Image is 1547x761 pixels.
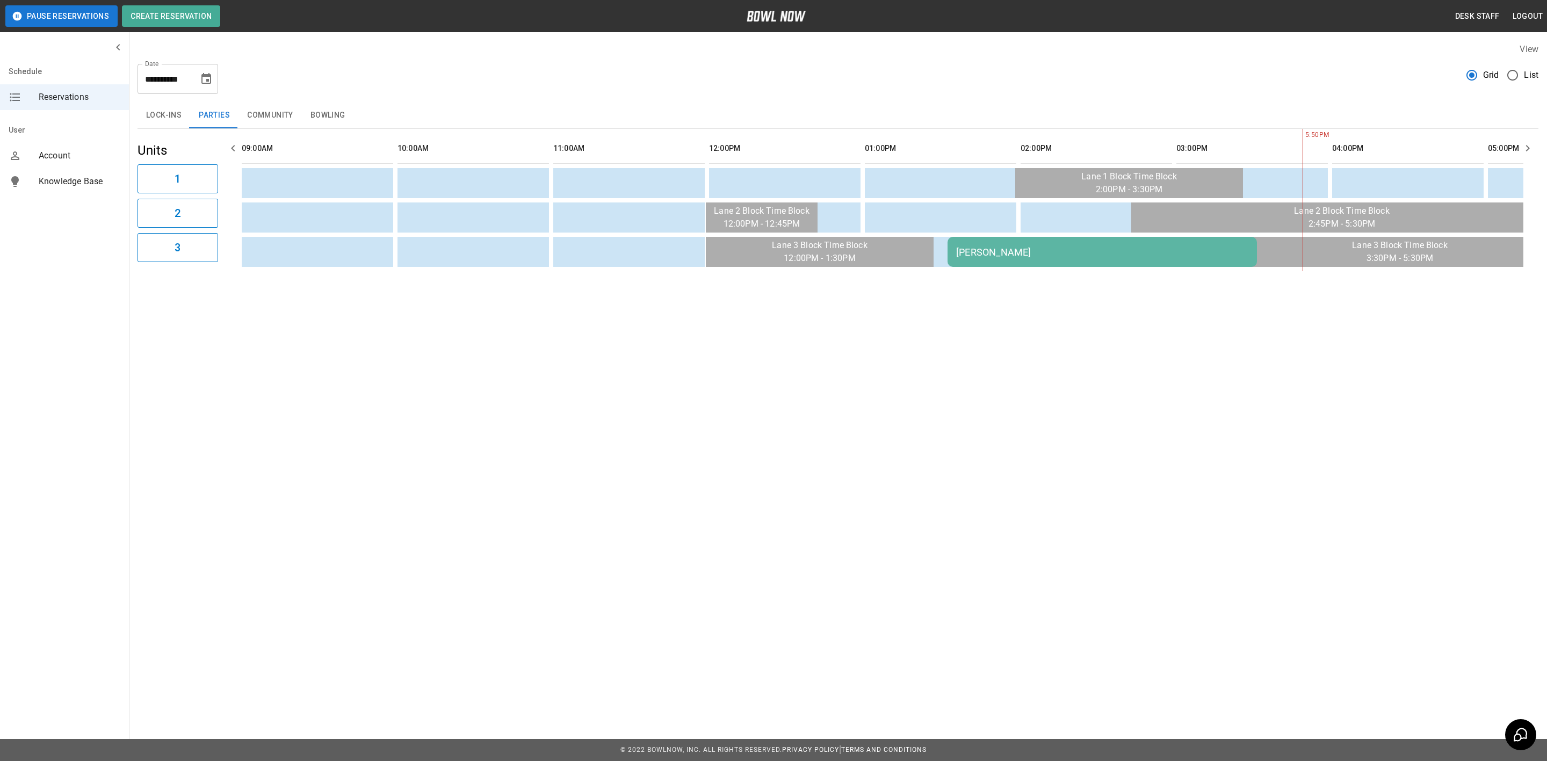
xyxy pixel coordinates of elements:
th: 12:00PM [709,133,861,164]
img: logo [747,11,806,21]
h5: Units [138,142,218,159]
span: List [1524,69,1538,82]
button: Parties [190,103,238,128]
a: Privacy Policy [782,746,839,753]
div: inventory tabs [138,103,1538,128]
h6: 3 [175,239,180,256]
span: Grid [1483,69,1499,82]
span: Reservations [39,91,120,104]
span: © 2022 BowlNow, Inc. All Rights Reserved. [620,746,782,753]
span: 5:50PM [1303,130,1305,141]
th: 11:00AM [553,133,705,164]
button: Lock-ins [138,103,190,128]
span: Knowledge Base [39,175,120,188]
a: Terms and Conditions [841,746,927,753]
button: Community [238,103,302,128]
label: View [1520,44,1538,54]
button: 2 [138,199,218,228]
th: 09:00AM [242,133,393,164]
button: Pause Reservations [5,5,118,27]
button: Choose date, selected date is Sep 21, 2025 [196,68,217,90]
button: 3 [138,233,218,262]
button: Create Reservation [122,5,220,27]
button: Bowling [302,103,354,128]
th: 10:00AM [397,133,549,164]
h6: 2 [175,205,180,222]
button: Logout [1508,6,1547,26]
button: 1 [138,164,218,193]
button: Desk Staff [1451,6,1504,26]
h6: 1 [175,170,180,187]
span: Account [39,149,120,162]
div: [PERSON_NAME] [956,247,1248,258]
